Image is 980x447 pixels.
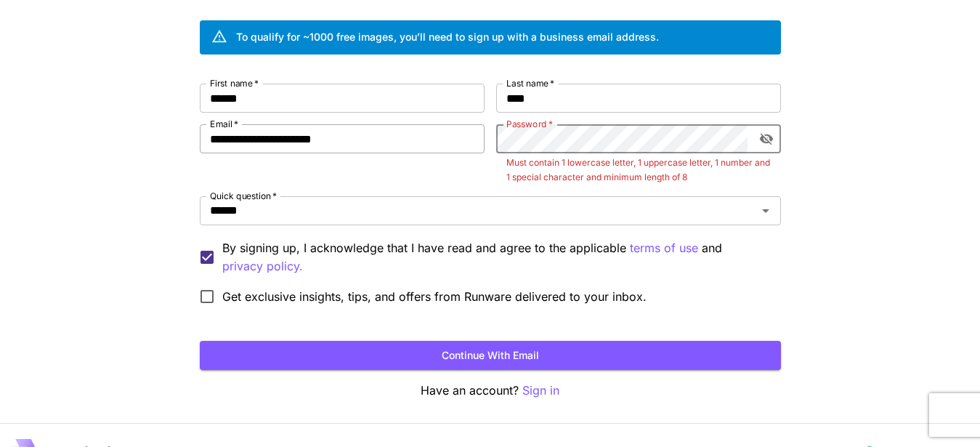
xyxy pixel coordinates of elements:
button: Open [756,201,776,221]
label: Email [210,118,238,130]
span: Get exclusive insights, tips, and offers from Runware delivered to your inbox. [222,288,647,305]
button: Sign in [522,382,559,400]
label: First name [210,77,259,89]
div: To qualify for ~1000 free images, you’ll need to sign up with a business email address. [236,29,659,44]
p: Have an account? [200,382,781,400]
button: toggle password visibility [753,126,779,152]
label: Last name [506,77,554,89]
p: privacy policy. [222,257,303,275]
label: Password [506,118,553,130]
p: Must contain 1 lowercase letter, 1 uppercase letter, 1 number and 1 special character and minimum... [506,156,771,185]
p: terms of use [630,239,698,257]
button: By signing up, I acknowledge that I have read and agree to the applicable terms of use and [222,257,303,275]
button: Continue with email [200,341,781,371]
p: By signing up, I acknowledge that I have read and agree to the applicable and [222,239,769,275]
button: By signing up, I acknowledge that I have read and agree to the applicable and privacy policy. [630,239,698,257]
label: Quick question [210,190,277,202]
